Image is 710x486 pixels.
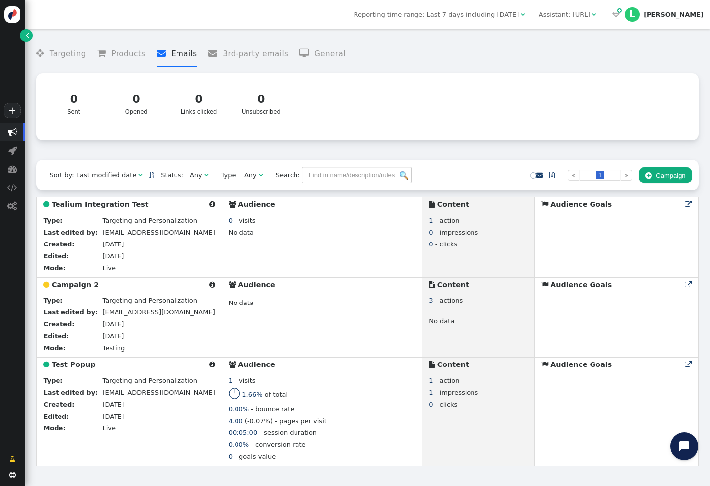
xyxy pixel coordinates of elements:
[435,229,478,236] span: - impressions
[102,217,197,224] span: Targeting and Personalization
[429,229,433,236] span: 0
[244,170,257,180] div: Any
[43,281,49,288] span: 
[621,170,632,181] a: »
[612,11,620,18] span: 
[102,425,116,432] span: Live
[52,200,149,208] b: Tealium Integration Test
[596,171,603,179] span: 1
[435,297,463,304] span: - actions
[102,389,215,396] span: [EMAIL_ADDRESS][DOMAIN_NAME]
[251,405,294,413] span: - bounce rate
[52,281,99,289] b: Campaign 2
[102,320,124,328] span: [DATE]
[610,10,622,20] a:  
[9,454,15,464] span: 
[20,29,32,42] a: 
[154,170,183,180] span: Status:
[435,389,478,396] span: - impressions
[36,41,86,67] li: Targeting
[259,429,317,436] span: - session duration
[229,405,249,413] span: 0.00%
[43,217,62,224] b: Type:
[102,229,215,236] span: [EMAIL_ADDRESS][DOMAIN_NAME]
[43,297,62,304] b: Type:
[429,361,435,368] span: 
[437,200,469,208] b: Content
[208,41,288,67] li: 3rd-party emails
[43,413,69,420] b: Edited:
[229,417,243,425] span: 4.00
[429,281,435,288] span: 
[550,281,612,289] b: Audience Goals
[149,172,154,178] span: Sorted in descending order
[229,429,257,436] span: 00:05:00
[43,377,62,384] b: Type:
[541,361,548,368] span: 
[541,281,548,288] span: 
[138,172,142,178] span: 
[157,41,197,67] li: Emails
[229,217,233,224] span: 0
[229,299,254,306] span: No data
[541,201,548,208] span: 
[592,11,596,18] span: 
[685,281,692,289] a: 
[299,49,314,58] span: 
[568,170,579,181] a: «
[259,172,263,178] span: 
[43,201,49,208] span: 
[43,320,74,328] b: Created:
[229,377,233,384] span: 1
[229,201,236,208] span: 
[108,86,165,122] a: 0Opened
[245,417,273,425] span: (-0.07%)
[171,86,227,122] a: 0Links clicked
[536,171,543,179] a: 
[435,401,458,408] span: - clicks
[233,86,290,122] a: 0Unsubscribed
[429,297,433,304] span: 3
[685,361,692,368] a: 
[43,401,74,408] b: Created:
[229,281,236,288] span: 
[550,200,612,208] b: Audience Goals
[685,361,692,368] span: 
[49,170,136,180] div: Sort by: Last modified date
[265,391,288,398] span: of total
[114,91,159,108] div: 0
[52,361,96,368] b: Test Popup
[43,229,98,236] b: Last edited by:
[26,30,29,40] span: 
[97,49,111,58] span: 
[8,164,17,174] span: 
[549,172,555,178] span: 
[204,172,208,178] span: 
[209,361,215,368] span: 
[435,241,458,248] span: - clicks
[550,361,612,368] b: Audience Goals
[543,167,561,183] a: 
[235,377,255,384] span: - visits
[685,200,692,208] a: 
[102,297,197,304] span: Targeting and Personalization
[43,361,49,368] span: 
[299,41,346,67] li: General
[235,217,255,224] span: - visits
[539,10,591,20] div: Assistant: [URL]
[435,377,460,384] span: - action
[238,281,275,289] b: Audience
[114,91,159,116] div: Opened
[8,146,17,155] span: 
[354,11,519,18] span: Reporting time range: Last 7 days including [DATE]
[102,308,215,316] span: [EMAIL_ADDRESS][DOMAIN_NAME]
[97,41,145,67] li: Products
[43,241,74,248] b: Created:
[639,167,692,183] button: Campaign
[43,308,98,316] b: Last edited by:
[43,389,98,396] b: Last edited by:
[238,91,284,116] div: Unsubscribed
[229,229,254,236] span: No data
[36,49,49,58] span: 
